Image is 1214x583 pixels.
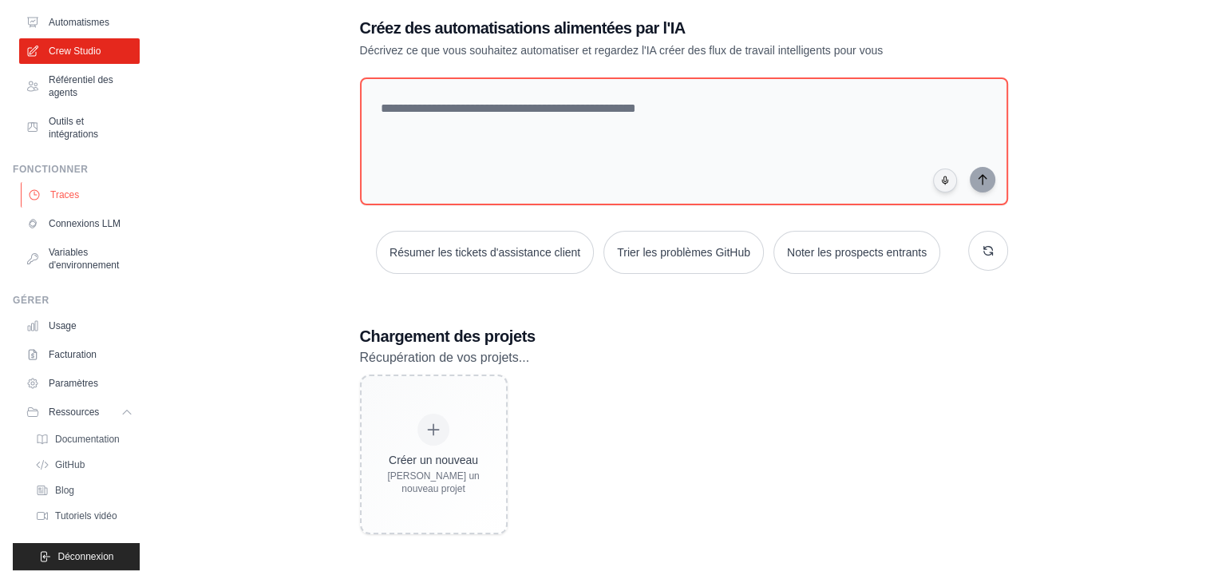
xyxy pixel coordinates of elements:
font: GitHub [55,459,85,470]
a: Paramètres [19,371,140,396]
font: Référentiel des agents [49,74,113,98]
font: Connexions LLM [49,218,121,229]
font: Récupération de vos projets... [360,351,530,364]
font: Documentation [55,434,120,445]
font: Créer un nouveau [389,454,478,466]
button: Résumer les tickets d'assistance client [376,231,594,274]
font: Paramètres [49,378,98,389]
button: Noter les prospects entrants [773,231,940,274]
button: Cliquez pour exprimer votre idée d'automatisation [933,169,957,192]
font: Tutoriels vidéo [55,510,117,522]
a: Traces [21,182,141,208]
a: Variables d'environnement [19,240,140,278]
button: Déconnexion [13,543,140,570]
a: Automatismes [19,10,140,35]
a: Connexions LLM [19,211,140,236]
font: Crew Studio [49,46,101,57]
a: Crew Studio [19,38,140,64]
font: Blog [55,485,74,496]
button: Obtenez de nouvelles suggestions [968,231,1008,271]
font: Outils et intégrations [49,116,98,140]
font: Variables d'environnement [49,247,119,271]
font: Trier les problèmes GitHub [617,246,750,259]
font: Ressources [49,407,99,418]
a: Usage [19,313,140,339]
a: Outils et intégrations [19,109,140,147]
font: Traces [50,189,79,200]
a: Référentiel des agents [19,67,140,105]
font: Décrivez ce que vous souhaitez automatiser et regardez l'IA créer des flux de travail intelligent... [360,44,884,57]
font: [PERSON_NAME] un nouveau projet [387,470,479,494]
font: Déconnexion [57,551,113,562]
font: Créez des automatisations alimentées par l'IA [360,19,686,37]
a: Tutoriels vidéo [29,505,140,527]
a: GitHub [29,454,140,476]
a: Facturation [19,342,140,367]
font: Automatismes [49,17,109,28]
font: Fonctionner [13,164,89,175]
font: Noter les prospects entrants [787,246,927,259]
font: Chargement des projets [360,327,536,345]
a: Documentation [29,428,140,450]
font: Gérer [13,295,49,306]
font: Usage [49,320,77,331]
button: Trier les problèmes GitHub [603,231,764,274]
button: Ressources [19,399,140,425]
font: Facturation [49,349,97,360]
font: Résumer les tickets d'assistance client [390,246,580,259]
a: Blog [29,479,140,502]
